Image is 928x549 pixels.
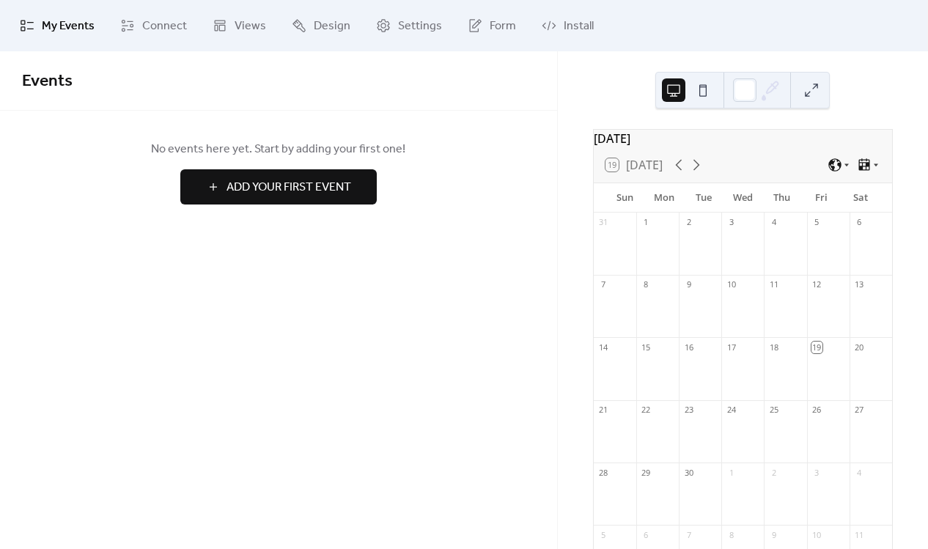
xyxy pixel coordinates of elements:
[564,18,594,35] span: Install
[227,179,351,196] span: Add Your First Event
[854,405,865,416] div: 27
[641,405,652,416] div: 22
[9,6,106,45] a: My Events
[644,183,684,213] div: Mon
[811,529,822,540] div: 10
[109,6,198,45] a: Connect
[841,183,880,213] div: Sat
[811,279,822,290] div: 12
[726,279,737,290] div: 10
[281,6,361,45] a: Design
[811,342,822,353] div: 19
[235,18,266,35] span: Views
[854,342,865,353] div: 20
[768,467,779,478] div: 2
[457,6,527,45] a: Form
[605,183,645,213] div: Sun
[641,342,652,353] div: 15
[802,183,842,213] div: Fri
[22,141,535,158] span: No events here yet. Start by adding your first one!
[641,279,652,290] div: 8
[594,130,892,147] div: [DATE]
[683,342,694,353] div: 16
[641,467,652,478] div: 29
[768,405,779,416] div: 25
[42,18,95,35] span: My Events
[854,217,865,228] div: 6
[314,18,350,35] span: Design
[598,279,609,290] div: 7
[726,405,737,416] div: 24
[598,342,609,353] div: 14
[365,6,453,45] a: Settings
[811,467,822,478] div: 3
[142,18,187,35] span: Connect
[641,529,652,540] div: 6
[854,467,865,478] div: 4
[22,169,535,205] a: Add Your First Event
[723,183,762,213] div: Wed
[683,467,694,478] div: 30
[490,18,516,35] span: Form
[22,65,73,97] span: Events
[854,529,865,540] div: 11
[684,183,723,213] div: Tue
[811,217,822,228] div: 5
[768,279,779,290] div: 11
[398,18,442,35] span: Settings
[768,529,779,540] div: 9
[762,183,802,213] div: Thu
[598,529,609,540] div: 5
[768,342,779,353] div: 18
[598,405,609,416] div: 21
[726,529,737,540] div: 8
[180,169,377,205] button: Add Your First Event
[683,405,694,416] div: 23
[768,217,779,228] div: 4
[683,279,694,290] div: 9
[726,217,737,228] div: 3
[531,6,605,45] a: Install
[598,217,609,228] div: 31
[811,405,822,416] div: 26
[683,217,694,228] div: 2
[854,279,865,290] div: 13
[726,467,737,478] div: 1
[598,467,609,478] div: 28
[726,342,737,353] div: 17
[202,6,277,45] a: Views
[683,529,694,540] div: 7
[641,217,652,228] div: 1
